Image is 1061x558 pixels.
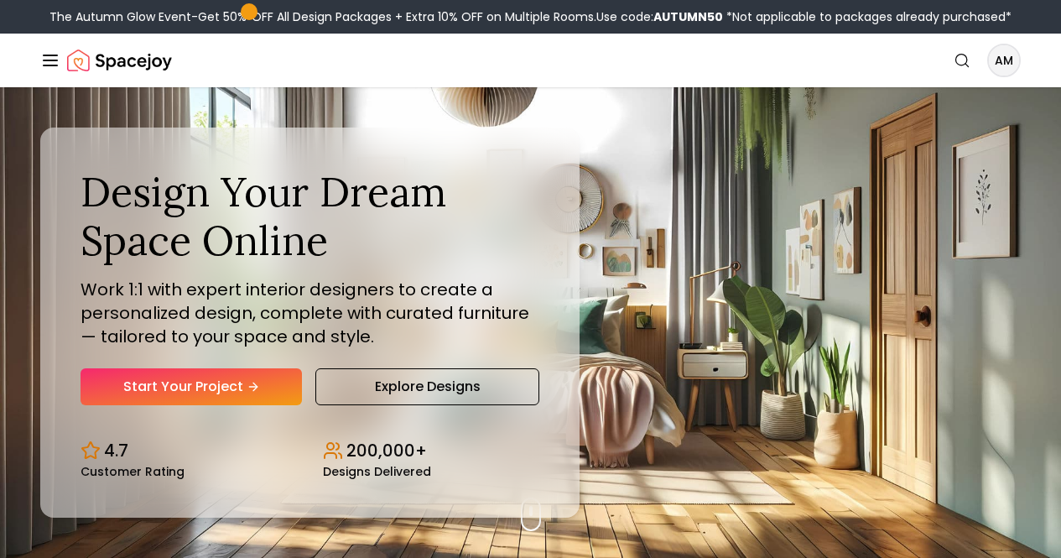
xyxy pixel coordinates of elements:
a: Explore Designs [315,368,538,405]
span: Use code: [596,8,723,25]
p: 4.7 [104,439,128,462]
img: Spacejoy Logo [67,44,172,77]
span: *Not applicable to packages already purchased* [723,8,1012,25]
p: Work 1:1 with expert interior designers to create a personalized design, complete with curated fu... [81,278,539,348]
div: The Autumn Glow Event-Get 50% OFF All Design Packages + Extra 10% OFF on Multiple Rooms. [49,8,1012,25]
div: Design stats [81,425,539,477]
button: AM [987,44,1021,77]
small: Customer Rating [81,466,185,477]
a: Spacejoy [67,44,172,77]
a: Start Your Project [81,368,302,405]
p: 200,000+ [346,439,427,462]
b: AUTUMN50 [653,8,723,25]
span: AM [989,45,1019,76]
nav: Global [40,34,1021,87]
h1: Design Your Dream Space Online [81,168,539,264]
small: Designs Delivered [323,466,431,477]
